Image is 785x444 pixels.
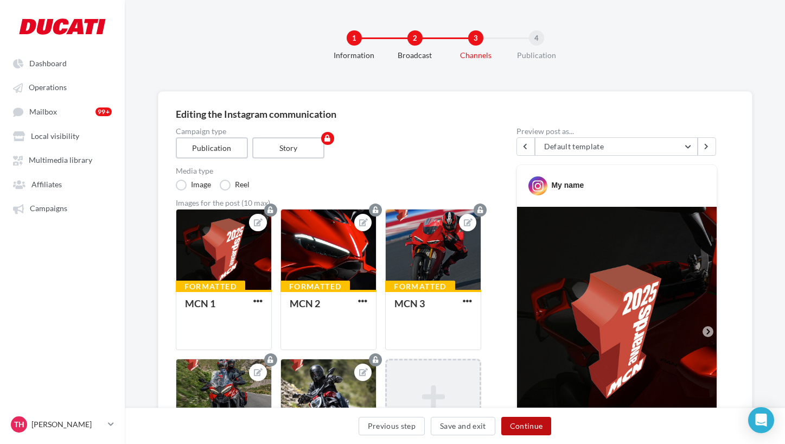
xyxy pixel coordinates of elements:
div: Information [320,50,389,61]
div: Open Intercom Messenger [748,407,774,433]
span: Affiliates [31,180,62,189]
a: Campaigns [7,198,118,218]
div: MCN 2 [290,297,320,309]
div: MCN 1 [185,297,215,309]
label: Image [176,180,211,191]
button: Default template [535,137,698,156]
a: Local visibility [7,126,118,145]
div: Images for the post (10 max) [176,199,482,207]
label: Campaign type [176,128,482,135]
div: Broadcast [380,50,450,61]
p: [PERSON_NAME] [31,419,104,430]
button: Previous step [359,417,425,435]
div: 3 [468,30,483,46]
div: Formatted [385,281,455,293]
div: Publication [502,50,571,61]
div: Channels [441,50,510,61]
span: Default template [544,142,604,151]
label: Story [252,137,324,158]
span: Dashboard [29,59,67,68]
span: Operations [29,83,67,92]
div: Editing the Instagram communication [176,109,735,119]
div: 99+ [95,107,112,116]
label: Publication [176,137,248,158]
a: Affiliates [7,174,118,194]
div: Formatted [280,281,350,293]
div: Formatted [176,281,246,293]
div: 2 [407,30,423,46]
a: Dashboard [7,53,118,73]
span: Campaigns [30,204,67,213]
a: Operations [7,77,118,97]
a: Multimedia library [7,150,118,169]
a: TH [PERSON_NAME] [9,414,116,435]
label: Media type [176,167,482,175]
div: 1 [347,30,362,46]
a: Mailbox 99+ [7,102,118,122]
div: MCN 3 [394,297,425,309]
div: My name [551,180,584,191]
div: 4 [529,30,544,46]
span: Mailbox [29,107,57,116]
button: Save and exit [431,417,495,435]
button: Continue [501,417,552,435]
span: Local visibility [31,131,79,141]
div: Preview post as... [516,128,717,135]
span: Multimedia library [29,156,92,165]
span: TH [14,419,24,430]
label: Reel [220,180,250,191]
